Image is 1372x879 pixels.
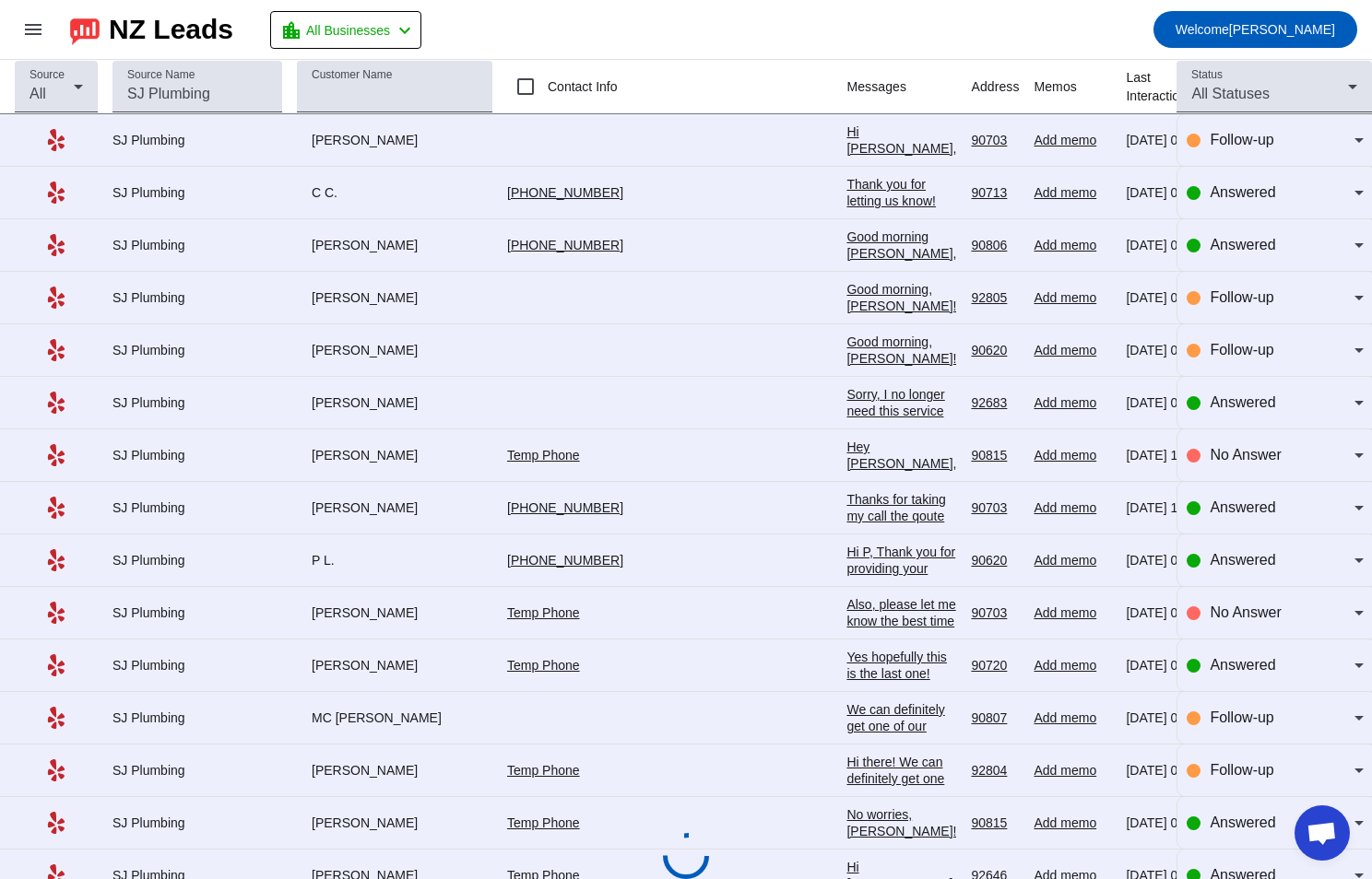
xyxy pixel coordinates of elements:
[1034,815,1111,831] div: Add memo
[507,763,580,778] a: Temp Phone
[1126,289,1225,306] div: [DATE] 08:36:AM
[45,129,67,151] mat-icon: Yelp
[1126,499,1225,516] div: [DATE] 11:32:AM
[1034,237,1111,253] div: Add memo
[45,497,67,519] mat-icon: Yelp
[971,552,1019,568] div: 90620
[270,11,421,49] button: All Businesses
[544,77,618,96] label: Contact Info
[70,14,100,45] img: logo
[1210,604,1281,620] span: No Answer
[112,184,282,201] div: SJ Plumbing
[45,654,67,676] mat-icon: Yelp
[1210,657,1275,673] span: Answered
[971,184,1019,201] div: 90713
[297,552,492,568] div: P L.
[45,234,67,256] mat-icon: Yelp
[1034,499,1111,516] div: Add memo
[297,184,492,201] div: C C.
[45,812,67,834] mat-icon: Yelp
[127,69,195,81] mat-label: Source Name
[971,815,1019,831] div: 90815
[1126,447,1225,463] div: [DATE] 10:28:AM
[112,709,282,726] div: SJ Plumbing
[971,342,1019,358] div: 90620
[846,123,956,439] div: Hi [PERSON_NAME], we can definitely get one of our technicians out for a free estimate on [DATE]....
[1153,11,1357,48] button: Welcome[PERSON_NAME]
[297,762,492,779] div: [PERSON_NAME]
[507,185,623,200] a: [PHONE_NUMBER]
[1210,762,1273,778] span: Follow-up
[1210,237,1275,252] span: Answered
[1295,805,1350,861] div: Open chat
[297,447,492,463] div: [PERSON_NAME]
[1126,604,1225,621] div: [DATE] 01:33:AM
[394,19,416,41] mat-icon: chevron_left
[1126,342,1225,358] div: [DATE] 08:36:AM
[1210,552,1275,568] span: Answered
[971,499,1019,516] div: 90703
[1210,447,1281,463] span: No Answer
[30,69,65,81] mat-label: Source
[112,499,282,516] div: SJ Plumbing
[507,605,580,620] a: Temp Phone
[1210,815,1275,830] span: Answered
[846,176,956,242] div: Thank you for letting us know! Have a great rest of your day!
[1210,132,1273,147] span: Follow-up
[846,544,956,676] div: Hi P, Thank you for providing your information! We'll get back to you as soon as possible, consid...
[112,132,282,148] div: SJ Plumbing
[112,237,282,253] div: SJ Plumbing
[1034,709,1111,726] div: Add memo
[1034,184,1111,201] div: Add memo
[1176,17,1335,42] span: [PERSON_NAME]
[507,553,623,568] a: [PHONE_NUMBER]
[1034,132,1111,148] div: Add memo
[507,238,623,252] a: [PHONE_NUMBER]
[297,657,492,674] div: [PERSON_NAME]
[971,447,1019,463] div: 90815
[112,762,282,779] div: SJ Plumbing
[297,289,492,306] div: [PERSON_NAME]
[1126,184,1225,201] div: [DATE] 09:04:AM
[1034,289,1111,306] div: Add memo
[507,658,580,673] a: Temp Phone
[846,491,956,674] div: Thanks for taking my call the qoute for water line to the fridge cost 950.00 with out drywall pat...
[846,60,971,114] th: Messages
[971,289,1019,306] div: 92805
[846,649,956,715] div: Yes hopefully this is the last one! Have a great weekend!
[971,237,1019,253] div: 90806
[297,499,492,516] div: [PERSON_NAME]
[846,386,956,419] div: Sorry, I no longer need this service
[109,17,233,42] div: NZ Leads
[1191,69,1223,81] mat-label: Status
[846,806,956,873] div: No worries, [PERSON_NAME]! Thank you for letting us know.
[45,759,67,781] mat-icon: Yelp
[1034,394,1111,411] div: Add memo
[971,60,1034,114] th: Address
[297,815,492,831] div: [PERSON_NAME]
[1034,447,1111,463] div: Add memo
[1126,394,1225,411] div: [DATE] 08:03:AM
[112,552,282,568] div: SJ Plumbing
[1126,68,1210,105] div: Last Interaction
[22,18,44,41] mat-icon: menu
[280,19,302,41] mat-icon: location_city
[112,394,282,411] div: SJ Plumbing
[1034,60,1126,114] th: Memos
[1034,657,1111,674] div: Add memo
[1126,815,1225,831] div: [DATE] 02:30:PM
[306,18,390,43] span: All Businesses
[297,709,492,726] div: MC [PERSON_NAME]
[1034,762,1111,779] div: Add memo
[1176,22,1229,37] span: Welcome
[1126,237,1225,253] div: [DATE] 08:42:AM
[30,86,46,101] span: All
[112,342,282,358] div: SJ Plumbing
[45,444,67,466] mat-icon: Yelp
[1210,394,1275,410] span: Answered
[1210,342,1273,357] span: Follow-up
[297,342,492,358] div: [PERSON_NAME]
[1210,709,1273,725] span: Follow-up
[112,289,282,306] div: SJ Plumbing
[1191,86,1269,101] span: All Statuses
